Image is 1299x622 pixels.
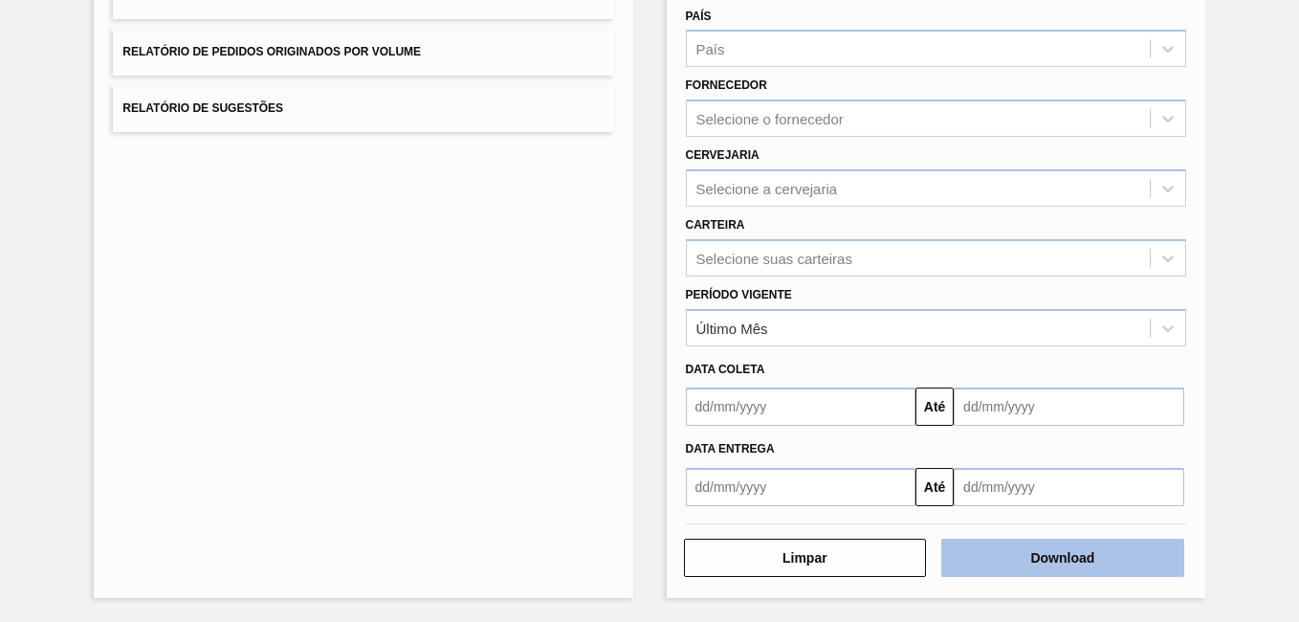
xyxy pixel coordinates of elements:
label: Período Vigente [686,288,792,301]
div: País [696,41,725,57]
button: Até [915,388,954,426]
button: Relatório de Sugestões [113,85,613,132]
span: Relatório de Pedidos Originados por Volume [122,45,421,58]
span: Data coleta [686,363,765,376]
label: Carteira [686,218,745,232]
div: Último Mês [696,320,768,336]
div: Selecione o fornecedor [696,111,844,127]
button: Download [941,539,1184,577]
input: dd/mm/yyyy [686,388,916,426]
input: dd/mm/yyyy [954,468,1184,506]
button: Até [915,468,954,506]
input: dd/mm/yyyy [686,468,916,506]
span: Relatório de Sugestões [122,101,283,115]
button: Limpar [684,539,927,577]
div: Selecione a cervejaria [696,180,838,196]
input: dd/mm/yyyy [954,388,1184,426]
label: Fornecedor [686,78,767,92]
span: Data Entrega [686,442,775,455]
button: Relatório de Pedidos Originados por Volume [113,29,613,76]
label: País [686,10,712,23]
div: Selecione suas carteiras [696,250,852,266]
label: Cervejaria [686,148,760,162]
